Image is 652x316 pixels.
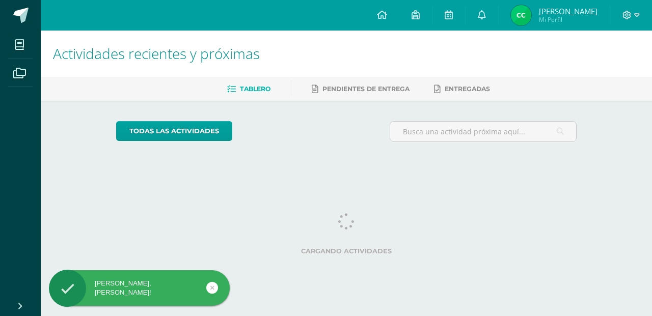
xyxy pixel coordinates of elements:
a: Pendientes de entrega [312,81,410,97]
img: 6208af0641db5cf8b1733bbfa4f3e829.png [511,5,531,25]
span: Entregadas [445,85,490,93]
span: Pendientes de entrega [322,85,410,93]
a: todas las Actividades [116,121,232,141]
span: Actividades recientes y próximas [53,44,260,63]
span: Tablero [240,85,270,93]
label: Cargando actividades [116,247,577,255]
input: Busca una actividad próxima aquí... [390,122,577,141]
div: [PERSON_NAME], [PERSON_NAME]! [49,279,230,297]
span: [PERSON_NAME] [539,6,597,16]
a: Entregadas [434,81,490,97]
span: Mi Perfil [539,15,597,24]
a: Tablero [227,81,270,97]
